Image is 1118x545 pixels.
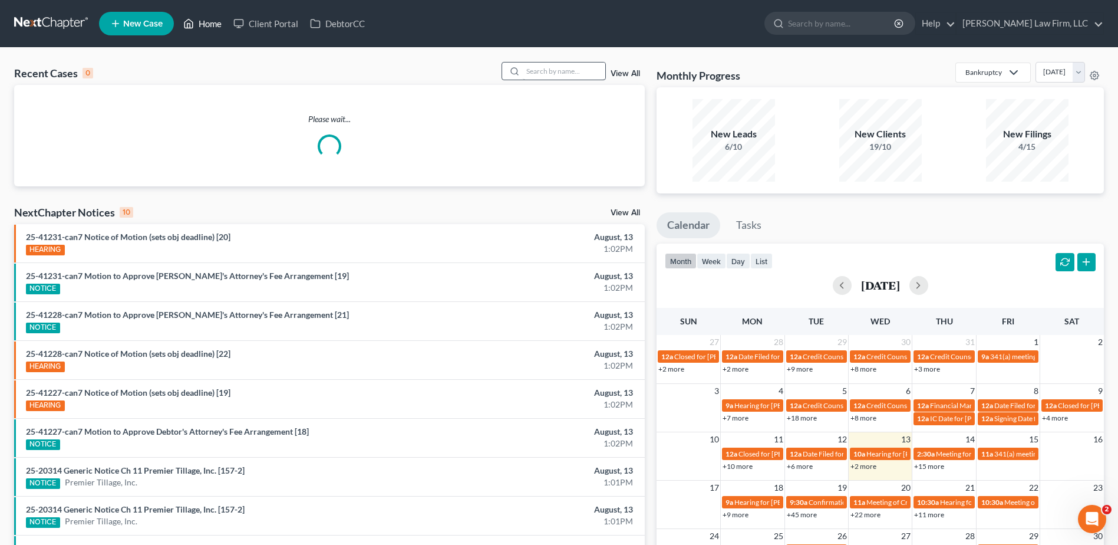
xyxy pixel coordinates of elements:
[994,449,1118,458] span: 341(a) meeting for [PERSON_NAME], III
[790,449,802,458] span: 12a
[725,212,772,238] a: Tasks
[26,271,349,281] a: 25-41231-can7 Motion to Approve [PERSON_NAME]'s Attorney's Fee Arrangement [19]
[304,13,371,34] a: DebtorCC
[723,462,753,471] a: +10 more
[665,253,697,269] button: month
[986,127,1068,141] div: New Filings
[14,66,93,80] div: Recent Cases
[725,401,733,410] span: 9a
[26,323,60,333] div: NOTICE
[523,63,605,80] input: Search by name...
[438,243,633,255] div: 1:02PM
[787,510,817,519] a: +45 more
[790,352,802,361] span: 12a
[1042,413,1068,422] a: +4 more
[900,481,912,495] span: 20
[14,205,133,219] div: NextChapter Notices
[14,113,645,125] p: Please wait...
[787,413,817,422] a: +18 more
[803,449,901,458] span: Date Filed for [PERSON_NAME]
[850,413,876,422] a: +8 more
[438,270,633,282] div: August, 13
[726,253,750,269] button: day
[438,426,633,438] div: August, 13
[120,207,133,218] div: 10
[1028,432,1040,446] span: 15
[1092,432,1104,446] span: 16
[930,352,1053,361] span: Credit Counseling for [PERSON_NAME]
[26,388,230,398] a: 25-41227-can7 Notice of Motion (sets obj deadline) [19]
[787,365,813,373] a: +9 more
[26,478,60,489] div: NOTICE
[900,335,912,349] span: 30
[900,529,912,543] span: 27
[26,517,60,528] div: NOTICE
[708,335,720,349] span: 27
[773,481,784,495] span: 18
[990,352,1104,361] span: 341(a) meeting for [PERSON_NAME]
[809,498,942,507] span: Confirmation hearing for [PERSON_NAME]
[914,510,944,519] a: +11 more
[788,12,896,34] input: Search by name...
[26,284,60,294] div: NOTICE
[1045,401,1057,410] span: 12a
[657,68,740,83] h3: Monthly Progress
[723,413,748,422] a: +7 more
[1002,316,1014,326] span: Fri
[836,432,848,446] span: 12
[917,352,929,361] span: 12a
[26,426,309,436] a: 25-41227-can7 Motion to Approve Debtor's Attorney's Fee Arrangement [18]
[986,141,1068,153] div: 4/15
[1097,335,1104,349] span: 2
[438,516,633,527] div: 1:01PM
[26,310,349,320] a: 25-41228-can7 Motion to Approve [PERSON_NAME]'s Attorney's Fee Arrangement [21]
[964,335,976,349] span: 31
[65,516,137,527] a: Premier Tillage, Inc.
[936,316,953,326] span: Thu
[26,504,245,514] a: 25-20314 Generic Notice Ch 11 Premier Tillage, Inc. [157-2]
[803,401,925,410] span: Credit Counseling for [PERSON_NAME]
[738,449,827,458] span: Closed for [PERSON_NAME]
[692,127,775,141] div: New Leads
[725,352,737,361] span: 12a
[936,449,1028,458] span: Meeting for [PERSON_NAME]
[790,498,807,507] span: 9:30a
[981,449,993,458] span: 11a
[1028,529,1040,543] span: 29
[905,384,912,398] span: 6
[773,432,784,446] span: 11
[438,465,633,477] div: August, 13
[930,401,1067,410] span: Financial Management for [PERSON_NAME]
[787,462,813,471] a: +6 more
[26,362,65,372] div: HEARING
[26,400,65,411] div: HEARING
[1102,505,1112,514] span: 2
[438,282,633,294] div: 1:02PM
[708,529,720,543] span: 24
[994,401,1093,410] span: Date Filed for [PERSON_NAME]
[1064,316,1079,326] span: Sat
[725,449,737,458] span: 12a
[1028,481,1040,495] span: 22
[438,399,633,411] div: 1:02PM
[866,449,958,458] span: Hearing for [PERSON_NAME]
[866,401,989,410] span: Credit Counseling for [PERSON_NAME]
[914,365,940,373] a: +3 more
[1033,384,1040,398] span: 8
[26,232,230,242] a: 25-41231-can7 Notice of Motion (sets obj deadline) [20]
[841,384,848,398] span: 5
[803,352,925,361] span: Credit Counseling for [PERSON_NAME]
[981,414,993,423] span: 12a
[836,335,848,349] span: 29
[861,279,900,291] h2: [DATE]
[1033,335,1040,349] span: 1
[1092,529,1104,543] span: 30
[1097,384,1104,398] span: 9
[853,449,865,458] span: 10a
[850,510,880,519] a: +22 more
[438,309,633,321] div: August, 13
[734,498,826,507] span: Hearing for [PERSON_NAME]
[26,349,230,359] a: 25-41228-can7 Notice of Motion (sets obj deadline) [22]
[723,510,748,519] a: +9 more
[777,384,784,398] span: 4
